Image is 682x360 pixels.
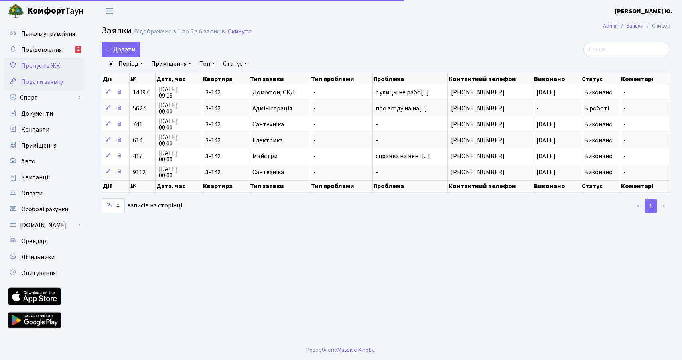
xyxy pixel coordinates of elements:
input: Пошук... [583,42,670,57]
a: Лічильники [4,249,84,265]
span: - [313,153,369,159]
span: Виконано [584,168,613,177]
span: Виконано [584,88,613,97]
span: [DATE] 00:00 [159,118,199,131]
span: - [623,89,666,96]
span: Сантехніка [252,169,307,175]
span: [DATE] [536,152,556,161]
th: Квартира [202,180,249,192]
span: [DATE] 00:00 [159,134,199,147]
th: Виконано [533,73,581,85]
button: Переключити навігацію [100,4,120,18]
a: 1 [645,199,657,213]
span: Лічильники [21,253,55,262]
span: [DATE] [536,136,556,145]
span: Авто [21,157,35,166]
span: 741 [133,120,142,129]
a: Приміщення [4,138,84,153]
span: Повідомлення [21,45,62,54]
span: Адміністрація [252,105,307,112]
a: Опитування [4,265,84,281]
span: - [623,105,666,112]
th: Проблема [373,73,448,85]
span: - [313,121,369,128]
span: - [623,121,666,128]
div: 2 [75,46,81,53]
span: 3-142 [205,169,245,175]
th: Статус [581,73,620,85]
span: - [376,121,444,128]
span: - [623,169,666,175]
span: Виконано [584,136,613,145]
span: - [376,137,444,144]
a: Квитанції [4,169,84,185]
a: Massive Kinetic [337,346,375,354]
a: Скинути [228,28,252,35]
div: Розроблено . [306,346,376,354]
span: Орендарі [21,237,48,246]
span: про згоду на на[...] [376,104,427,113]
th: Статус [581,180,620,192]
th: Коментарі [620,73,670,85]
span: 614 [133,136,142,145]
span: Документи [21,109,53,118]
span: Виконано [584,120,613,129]
a: Період [115,57,146,71]
span: Контакти [21,125,49,134]
span: Особові рахунки [21,205,68,214]
a: Особові рахунки [4,201,84,217]
span: Сантехніка [252,121,307,128]
span: Заявки [102,24,132,37]
a: Орендарі [4,233,84,249]
a: Панель управління [4,26,84,42]
a: Авто [4,153,84,169]
span: [DATE] [536,88,556,97]
span: [DATE] [536,120,556,129]
th: Тип заявки [249,180,311,192]
span: [PHONE_NUMBER] [451,137,530,144]
th: Тип проблеми [310,73,372,85]
span: [PHONE_NUMBER] [451,89,530,96]
span: В роботі [584,104,609,113]
span: - [536,104,539,113]
span: [DATE] 00:00 [159,150,199,163]
span: Приміщення [21,141,57,150]
a: Приміщення [148,57,195,71]
div: Відображено з 1 по 6 з 6 записів. [134,28,226,35]
span: Опитування [21,269,56,277]
span: - [376,169,444,175]
span: Таун [27,4,84,18]
span: Додати [107,45,135,54]
span: - [313,105,369,112]
span: 3-142 [205,105,245,112]
a: Контакти [4,122,84,138]
a: Подати заявку [4,74,84,90]
select: записів на сторінці [102,198,125,213]
th: Квартира [202,73,249,85]
span: Оплати [21,189,43,198]
a: Документи [4,106,84,122]
th: № [130,180,155,192]
span: Панель управління [21,30,75,38]
span: Пропуск в ЖК [21,61,60,70]
span: 9112 [133,168,146,177]
span: [PHONE_NUMBER] [451,169,530,175]
a: Спорт [4,90,84,106]
th: Дії [102,73,130,85]
th: Дата, час [156,180,203,192]
span: - [623,137,666,144]
span: 3-142 [205,153,245,159]
span: [DATE] 09:18 [159,86,199,99]
th: Коментарі [620,180,670,192]
span: 14097 [133,88,149,97]
span: [DATE] 00:00 [159,166,199,179]
span: Майстри [252,153,307,159]
a: Повідомлення2 [4,42,84,58]
span: - [623,153,666,159]
label: записів на сторінці [102,198,182,213]
span: - [313,89,369,96]
th: Контактний телефон [448,180,534,192]
span: c улицы не рабо[...] [376,88,429,97]
span: 3-142 [205,121,245,128]
span: 3-142 [205,89,245,96]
